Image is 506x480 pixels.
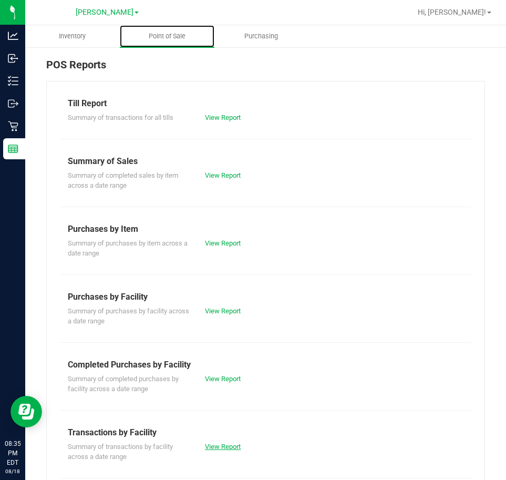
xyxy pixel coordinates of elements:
[205,307,241,315] a: View Report
[68,443,173,461] span: Summary of transactions by facility across a date range
[8,144,18,154] inline-svg: Reports
[11,396,42,427] iframe: Resource center
[68,426,463,439] div: Transactions by Facility
[8,98,18,109] inline-svg: Outbound
[214,25,309,47] a: Purchasing
[68,223,463,236] div: Purchases by Item
[46,57,485,81] div: POS Reports
[68,291,463,303] div: Purchases by Facility
[120,25,214,47] a: Point of Sale
[205,375,241,383] a: View Report
[68,359,463,371] div: Completed Purchases by Facility
[205,443,241,451] a: View Report
[68,114,173,121] span: Summary of transactions for all tills
[68,155,463,168] div: Summary of Sales
[8,76,18,86] inline-svg: Inventory
[5,467,20,475] p: 08/18
[5,439,20,467] p: 08:35 PM EDT
[68,97,463,110] div: Till Report
[8,53,18,64] inline-svg: Inbound
[418,8,486,16] span: Hi, [PERSON_NAME]!
[205,171,241,179] a: View Report
[68,239,188,258] span: Summary of purchases by item across a date range
[68,171,178,190] span: Summary of completed sales by item across a date range
[205,114,241,121] a: View Report
[25,25,120,47] a: Inventory
[68,375,179,393] span: Summary of completed purchases by facility across a date range
[8,121,18,131] inline-svg: Retail
[205,239,241,247] a: View Report
[230,32,292,41] span: Purchasing
[135,32,200,41] span: Point of Sale
[45,32,100,41] span: Inventory
[76,8,133,17] span: [PERSON_NAME]
[68,307,189,325] span: Summary of purchases by facility across a date range
[8,30,18,41] inline-svg: Analytics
